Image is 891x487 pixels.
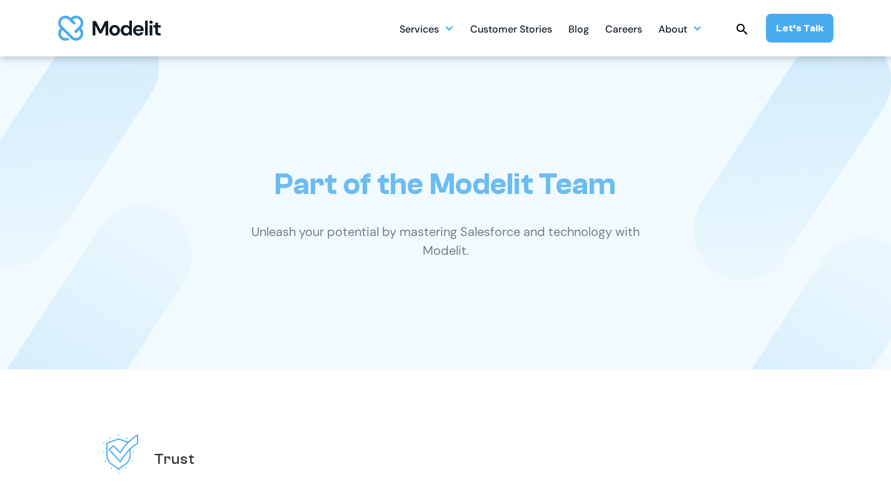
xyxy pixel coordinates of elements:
div: Blog [568,18,589,43]
a: Let’s Talk [766,14,833,43]
a: home [58,16,161,41]
img: modelit logo [58,16,161,41]
a: Blog [568,16,589,41]
p: Unleash your potential by mastering Salesforce and technology with Modelit. [230,222,662,260]
h1: Part of the Modelit Team [274,167,616,202]
h2: Trust [154,449,195,469]
div: About [658,18,687,43]
div: Services [400,18,439,43]
div: Let’s Talk [776,21,823,35]
div: Services [400,16,454,41]
div: Customer Stories [470,18,552,43]
div: About [658,16,702,41]
a: Customer Stories [470,16,552,41]
div: Careers [605,18,642,43]
a: Careers [605,16,642,41]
